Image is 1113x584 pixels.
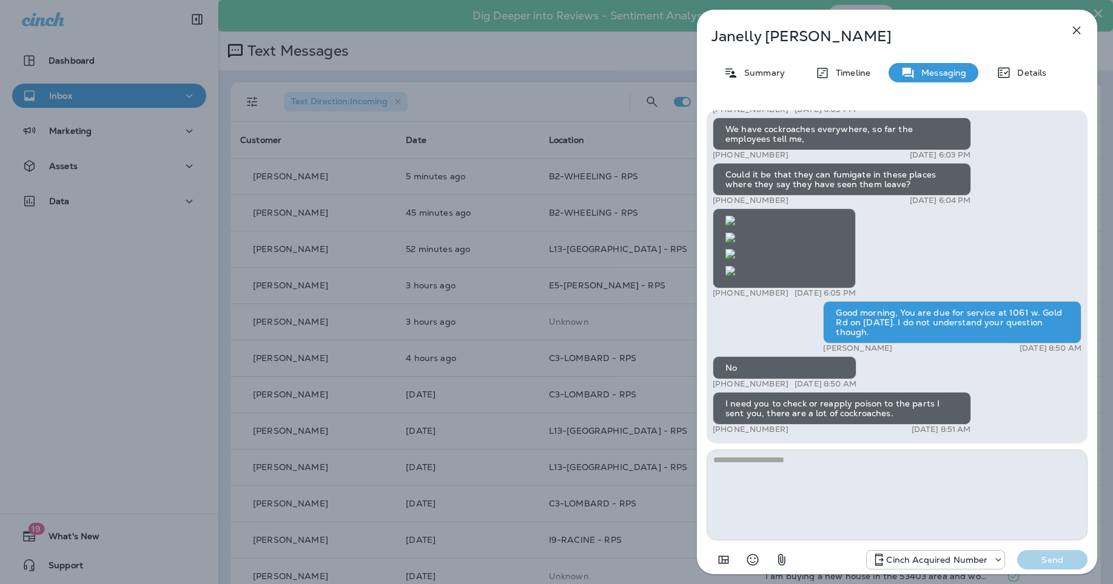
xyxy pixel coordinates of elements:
p: [DATE] 6:05 PM [795,288,856,298]
p: Cinch Acquired Number [886,555,987,565]
div: We have cockroaches everywhere, so far the employees tell me, [713,118,971,150]
p: [DATE] 8:51 AM [912,425,971,434]
p: [DATE] 6:04 PM [910,196,971,205]
p: [PHONE_NUMBER] [713,288,789,298]
img: twilio-download [725,233,735,242]
p: Janelly [PERSON_NAME] [711,28,1043,45]
p: [DATE] 8:50 AM [1020,343,1081,353]
p: Details [1011,68,1046,78]
div: +1 (224) 344-8646 [867,552,1004,567]
div: Could it be that they can fumigate in these places where they say they have seen them leave? [713,163,971,196]
p: Timeline [830,68,870,78]
p: Summary [738,68,785,78]
p: [PHONE_NUMBER] [713,196,789,205]
img: twilio-download [725,249,735,259]
p: [PHONE_NUMBER] [713,379,789,389]
p: [PERSON_NAME] [823,343,892,353]
div: No [713,356,856,379]
img: twilio-download [725,266,735,276]
p: [DATE] 6:03 PM [910,150,971,160]
button: Select an emoji [741,548,765,572]
p: [PHONE_NUMBER] [713,425,789,434]
button: Add in a premade template [711,548,736,572]
p: [PHONE_NUMBER] [713,150,789,160]
p: Messaging [915,68,966,78]
div: I need you to check or reapply poison to the parts I sent you, there are a lot of cockroaches. [713,392,971,425]
p: [DATE] 8:50 AM [795,379,856,389]
div: Good morning, You are due for service at 1061 w. Gold Rd on [DATE]. I do not understand your ques... [823,301,1081,343]
img: twilio-download [725,216,735,225]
